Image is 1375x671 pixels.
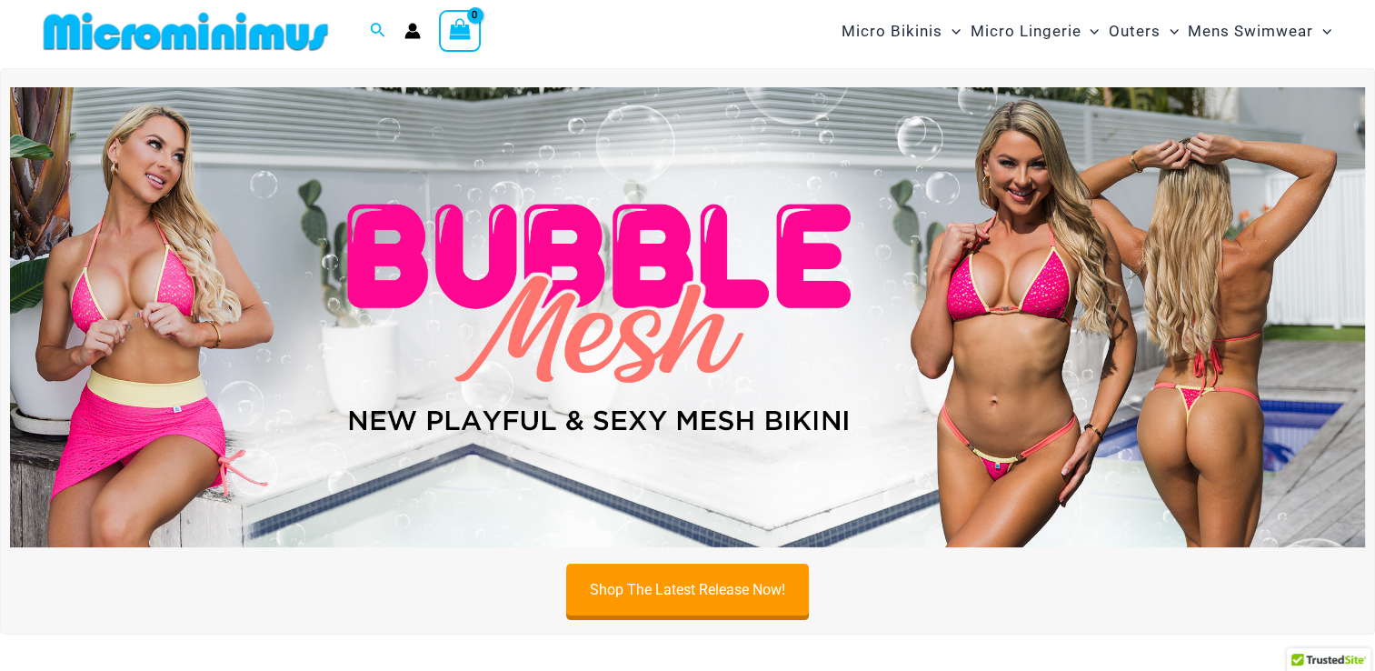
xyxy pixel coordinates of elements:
[439,10,481,52] a: View Shopping Cart, empty
[834,1,1339,62] nav: Site Navigation
[965,4,1103,59] a: Micro LingerieMenu ToggleMenu Toggle
[404,23,421,39] a: Account icon link
[1161,8,1179,55] span: Menu Toggle
[1081,8,1099,55] span: Menu Toggle
[36,11,335,52] img: MM SHOP LOGO FLAT
[1109,8,1161,55] span: Outers
[970,8,1081,55] span: Micro Lingerie
[837,4,965,59] a: Micro BikinisMenu ToggleMenu Toggle
[566,564,809,616] a: Shop The Latest Release Now!
[1183,4,1336,59] a: Mens SwimwearMenu ToggleMenu Toggle
[942,8,961,55] span: Menu Toggle
[370,20,386,43] a: Search icon link
[1188,8,1313,55] span: Mens Swimwear
[842,8,942,55] span: Micro Bikinis
[1104,4,1183,59] a: OutersMenu ToggleMenu Toggle
[10,87,1365,548] img: Bubble Mesh Highlight Pink
[1313,8,1331,55] span: Menu Toggle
